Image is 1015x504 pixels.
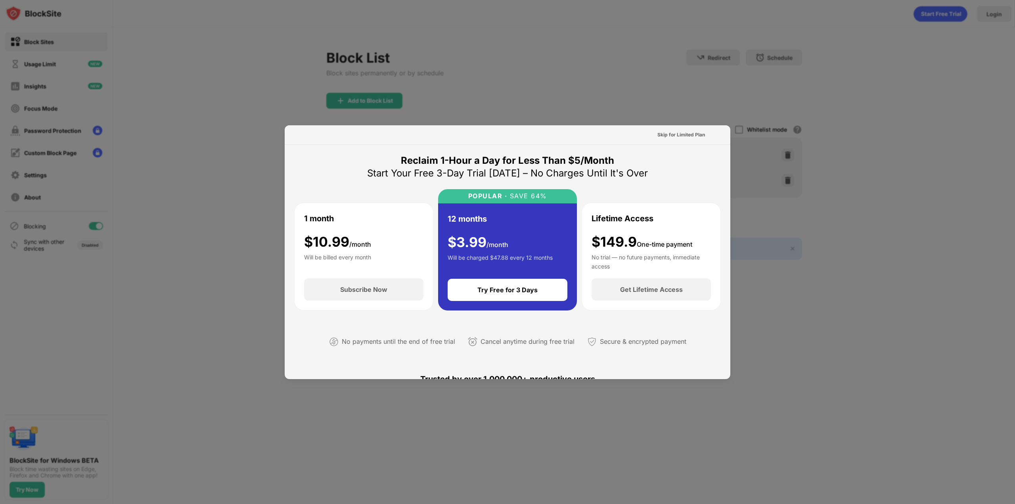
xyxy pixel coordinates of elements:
[448,213,487,225] div: 12 months
[592,234,692,250] div: $149.9
[448,253,553,269] div: Will be charged $47.88 every 12 months
[592,213,653,224] div: Lifetime Access
[294,360,721,398] div: Trusted by over 1,000,000+ productive users
[477,286,538,294] div: Try Free for 3 Days
[486,241,508,249] span: /month
[507,192,547,200] div: SAVE 64%
[304,213,334,224] div: 1 month
[349,240,371,248] span: /month
[329,337,339,347] img: not-paying
[304,234,371,250] div: $ 10.99
[481,336,575,347] div: Cancel anytime during free trial
[304,253,371,269] div: Will be billed every month
[448,234,508,251] div: $ 3.99
[600,336,686,347] div: Secure & encrypted payment
[592,253,711,269] div: No trial — no future payments, immediate access
[342,336,455,347] div: No payments until the end of free trial
[637,240,692,248] span: One-time payment
[468,337,477,347] img: cancel-anytime
[620,286,683,293] div: Get Lifetime Access
[340,286,387,293] div: Subscribe Now
[468,192,507,200] div: POPULAR ·
[657,131,705,139] div: Skip for Limited Plan
[401,154,614,167] div: Reclaim 1-Hour a Day for Less Than $5/Month
[367,167,648,180] div: Start Your Free 3-Day Trial [DATE] – No Charges Until It's Over
[587,337,597,347] img: secured-payment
